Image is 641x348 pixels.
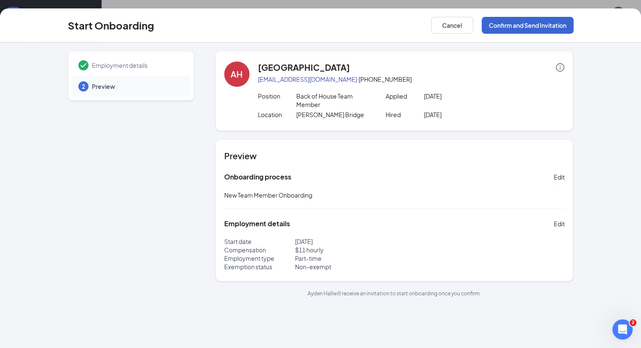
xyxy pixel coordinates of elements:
button: Edit [553,217,564,230]
button: Edit [553,170,564,184]
span: Employment details [92,61,182,70]
span: 2 [630,319,636,326]
span: Preview [92,82,182,91]
p: Location [258,110,296,119]
button: Confirm and Send Invitation [482,17,574,34]
p: Applied [386,92,424,100]
span: 2 [82,82,85,91]
p: Exemption status [224,262,295,271]
p: Part-time [295,254,394,262]
div: AH [231,68,243,80]
h4: [GEOGRAPHIC_DATA] [258,62,350,73]
a: [EMAIL_ADDRESS][DOMAIN_NAME] [258,75,357,83]
p: Position [258,92,296,100]
p: $ 11 hourly [295,246,394,254]
p: [DATE] [295,237,394,246]
p: · [PHONE_NUMBER] [258,75,565,83]
span: New Team Member Onboarding [224,191,312,199]
p: Back of House Team Member [296,92,373,109]
span: Edit [553,173,564,181]
p: [DATE] [424,92,501,100]
p: Ayden Hall will receive an invitation to start onboarding once you confirm. [215,290,574,297]
p: Compensation [224,246,295,254]
h4: Preview [224,150,565,162]
button: Cancel [431,17,473,34]
p: Start date [224,237,295,246]
p: [DATE] [424,110,501,119]
h3: Start Onboarding [68,18,154,32]
svg: Checkmark [78,60,89,70]
iframe: Intercom live chat [612,319,633,340]
p: Non-exempt [295,262,394,271]
span: Edit [553,220,564,228]
h5: Onboarding process [224,172,291,182]
p: Employment type [224,254,295,262]
p: Hired [386,110,424,119]
p: [PERSON_NAME] Bridge [296,110,373,119]
h5: Employment details [224,219,290,228]
span: info-circle [556,63,564,72]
